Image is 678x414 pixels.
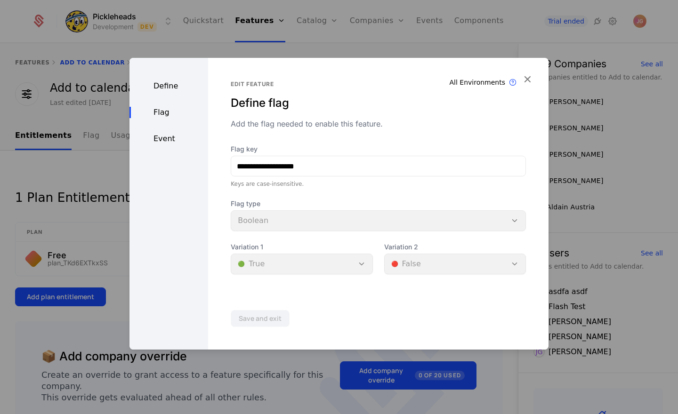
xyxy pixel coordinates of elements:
[231,118,526,129] div: Add the flag needed to enable this feature.
[231,310,290,327] button: Save and exit
[450,78,506,87] div: All Environments
[231,96,526,111] div: Define flag
[231,199,526,208] span: Flag type
[231,180,526,188] div: Keys are case-insensitive.
[231,242,372,252] span: Variation 1
[129,80,208,92] div: Define
[231,144,526,154] label: Flag key
[231,80,526,88] div: Edit feature
[384,242,526,252] span: Variation 2
[129,133,208,144] div: Event
[129,107,208,118] div: Flag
